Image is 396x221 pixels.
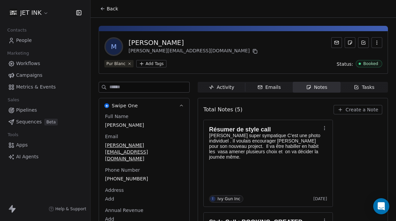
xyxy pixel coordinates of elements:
button: Create a Note [334,105,382,114]
a: Pipelines [5,105,85,116]
button: Swipe OneSwipe One [99,98,189,113]
div: Booked [363,61,378,66]
span: Create a Note [346,106,378,113]
span: Add [105,196,183,202]
h1: Résumer de style call [209,126,320,133]
span: Total Notes (5) [203,106,242,114]
span: Apps [16,142,28,149]
span: Tools [5,130,21,140]
span: Annual Revenue [104,207,145,214]
span: Sequences [16,118,42,125]
div: Tasks [354,84,375,91]
span: Pipelines [16,107,37,114]
span: Sales [5,95,22,105]
span: [PERSON_NAME] [105,122,183,128]
span: Beta [44,119,58,125]
a: Apps [5,140,85,151]
a: People [5,35,85,46]
span: [DATE] [313,196,327,202]
div: Ivy Gun Inc [217,197,240,201]
span: Full Name [104,113,130,120]
span: Status: [337,61,353,67]
img: JET%20INK%20Metal.png [9,9,17,17]
span: AI Agents [16,153,39,160]
div: Open Intercom Messenger [373,198,389,214]
a: AI Agents [5,151,85,162]
span: Metrics & Events [16,84,56,91]
span: [PHONE_NUMBER] [105,175,183,182]
div: [PERSON_NAME] [129,38,259,47]
span: M [106,39,122,55]
span: Help & Support [55,206,86,212]
span: Marketing [4,48,32,58]
button: Back [96,3,122,15]
button: Add Tags [136,60,166,67]
a: SequencesBeta [5,116,85,127]
div: Emails [257,84,281,91]
img: Swipe One [104,103,109,108]
p: [PERSON_NAME] super sympatique C’est une photo individuel . Il voulais encourager [PERSON_NAME] p... [209,133,320,160]
a: Metrics & Events [5,81,85,93]
span: Swipe One [112,102,138,109]
a: Campaigns [5,70,85,81]
span: Workflows [16,60,40,67]
div: Activity [209,84,234,91]
span: Back [107,5,118,12]
span: Phone Number [104,167,141,173]
div: [PERSON_NAME][EMAIL_ADDRESS][DOMAIN_NAME] [129,47,259,55]
span: Contacts [4,25,30,35]
span: [PERSON_NAME][EMAIL_ADDRESS][DOMAIN_NAME] [105,142,183,162]
span: People [16,37,32,44]
div: I [212,196,213,202]
span: Email [104,133,119,140]
span: Address [104,187,125,194]
a: Workflows [5,58,85,69]
span: JET INK [20,8,42,17]
a: Help & Support [49,206,86,212]
button: JET INK [8,7,50,18]
span: Campaigns [16,72,42,79]
div: Pur Blanc [106,61,126,67]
